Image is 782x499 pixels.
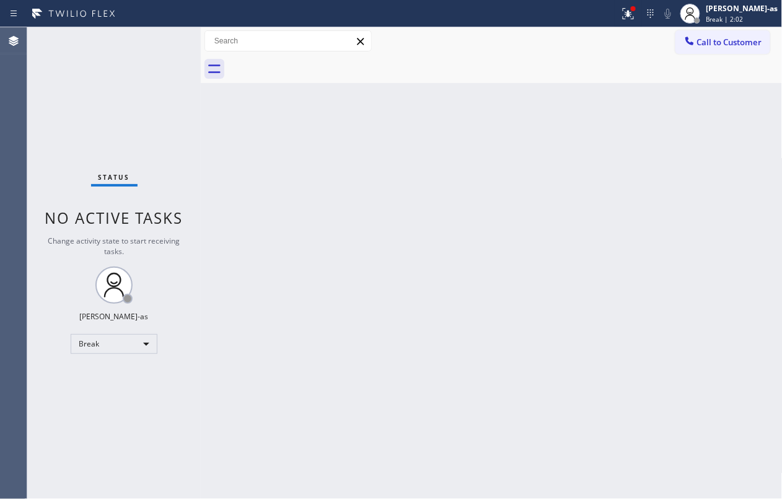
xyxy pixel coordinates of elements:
span: Status [99,173,130,182]
input: Search [205,31,371,51]
button: Mute [659,5,677,22]
span: Call to Customer [697,37,762,48]
div: Break [71,334,157,354]
span: No active tasks [45,208,183,228]
span: Change activity state to start receiving tasks. [48,236,180,257]
span: Break | 2:02 [706,15,744,24]
div: [PERSON_NAME]-as [706,3,778,14]
div: [PERSON_NAME]-as [80,311,149,322]
button: Call to Customer [675,30,770,54]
